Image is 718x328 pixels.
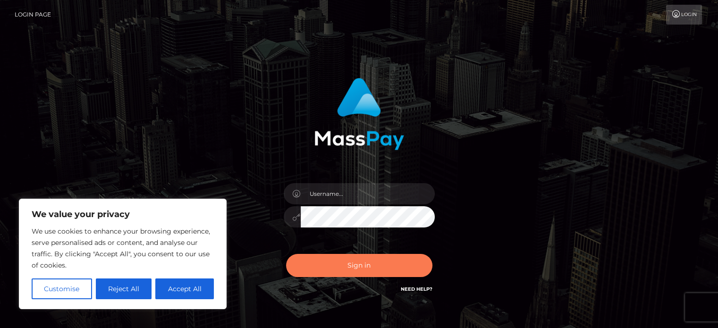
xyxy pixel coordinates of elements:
[666,5,702,25] a: Login
[314,78,404,150] img: MassPay Login
[96,278,152,299] button: Reject All
[32,226,214,271] p: We use cookies to enhance your browsing experience, serve personalised ads or content, and analys...
[155,278,214,299] button: Accept All
[286,254,432,277] button: Sign in
[301,183,435,204] input: Username...
[401,286,432,292] a: Need Help?
[15,5,51,25] a: Login Page
[32,278,92,299] button: Customise
[32,209,214,220] p: We value your privacy
[19,199,227,309] div: We value your privacy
